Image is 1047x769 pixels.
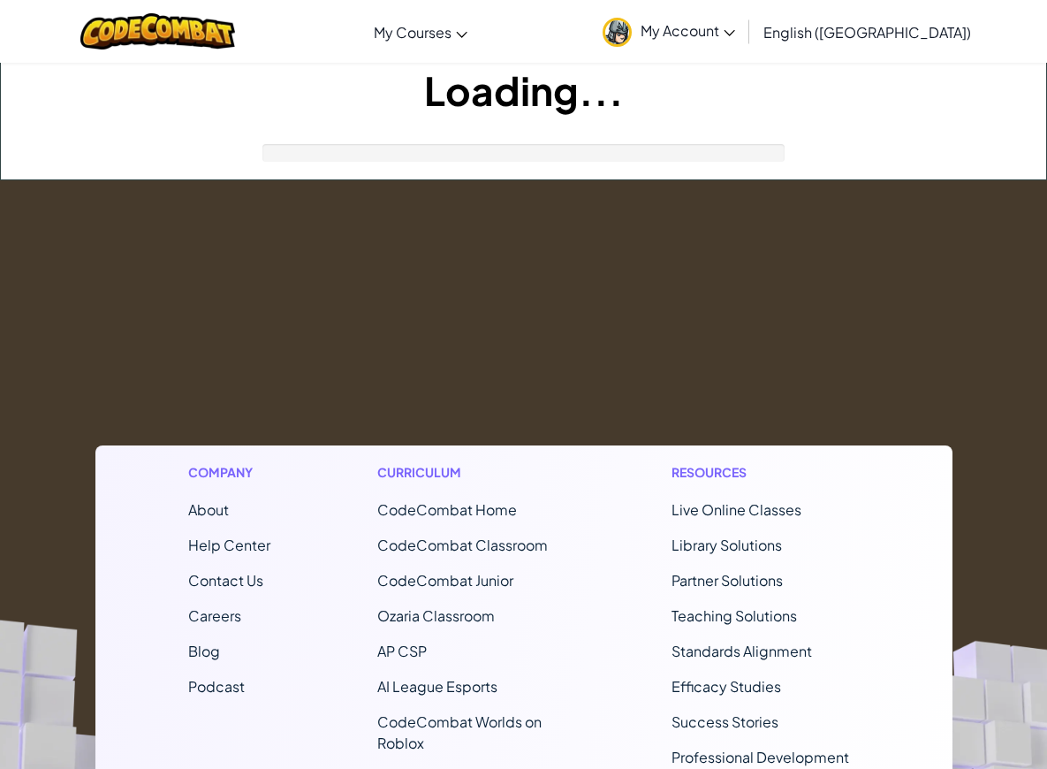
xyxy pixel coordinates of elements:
a: Blog [188,642,220,660]
a: English ([GEOGRAPHIC_DATA]) [755,8,980,56]
span: My Courses [374,23,451,42]
span: Contact Us [188,571,263,590]
a: CodeCombat Junior [377,571,513,590]
a: Ozaria Classroom [377,606,495,625]
h1: Loading... [1,63,1046,118]
a: About [188,500,229,519]
h1: Resources [671,463,860,482]
a: Partner Solutions [671,571,783,590]
span: My Account [641,21,735,40]
span: English ([GEOGRAPHIC_DATA]) [763,23,971,42]
a: Careers [188,606,241,625]
a: AI League Esports [377,677,497,696]
a: My Courses [365,8,476,56]
a: CodeCombat Worlds on Roblox [377,712,542,752]
a: My Account [594,4,744,59]
a: Library Solutions [671,536,782,554]
a: CodeCombat Classroom [377,536,548,554]
a: Efficacy Studies [671,677,781,696]
a: Success Stories [671,712,778,731]
a: Professional Development [671,748,849,766]
h1: Company [188,463,270,482]
img: avatar [603,18,632,47]
a: Live Online Classes [671,500,801,519]
a: Help Center [188,536,270,554]
img: CodeCombat logo [80,13,235,49]
span: CodeCombat Home [377,500,517,519]
a: Podcast [188,677,245,696]
a: Teaching Solutions [671,606,797,625]
a: Standards Alignment [671,642,812,660]
h1: Curriculum [377,463,565,482]
a: AP CSP [377,642,427,660]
